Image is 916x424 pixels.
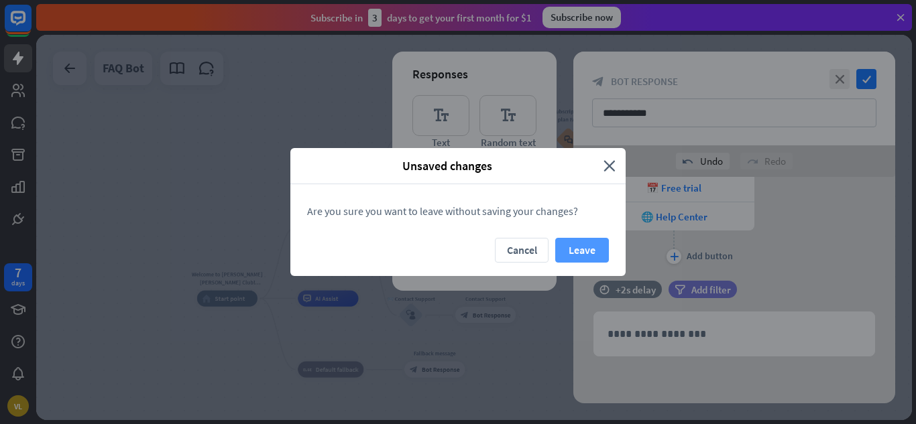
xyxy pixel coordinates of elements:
button: Open LiveChat chat widget [11,5,51,46]
i: close [604,158,616,173]
span: Are you sure you want to leave without saving your changes? [307,204,578,218]
button: Leave [555,238,609,263]
button: Cancel [495,238,549,263]
span: Unsaved changes [300,158,593,173]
